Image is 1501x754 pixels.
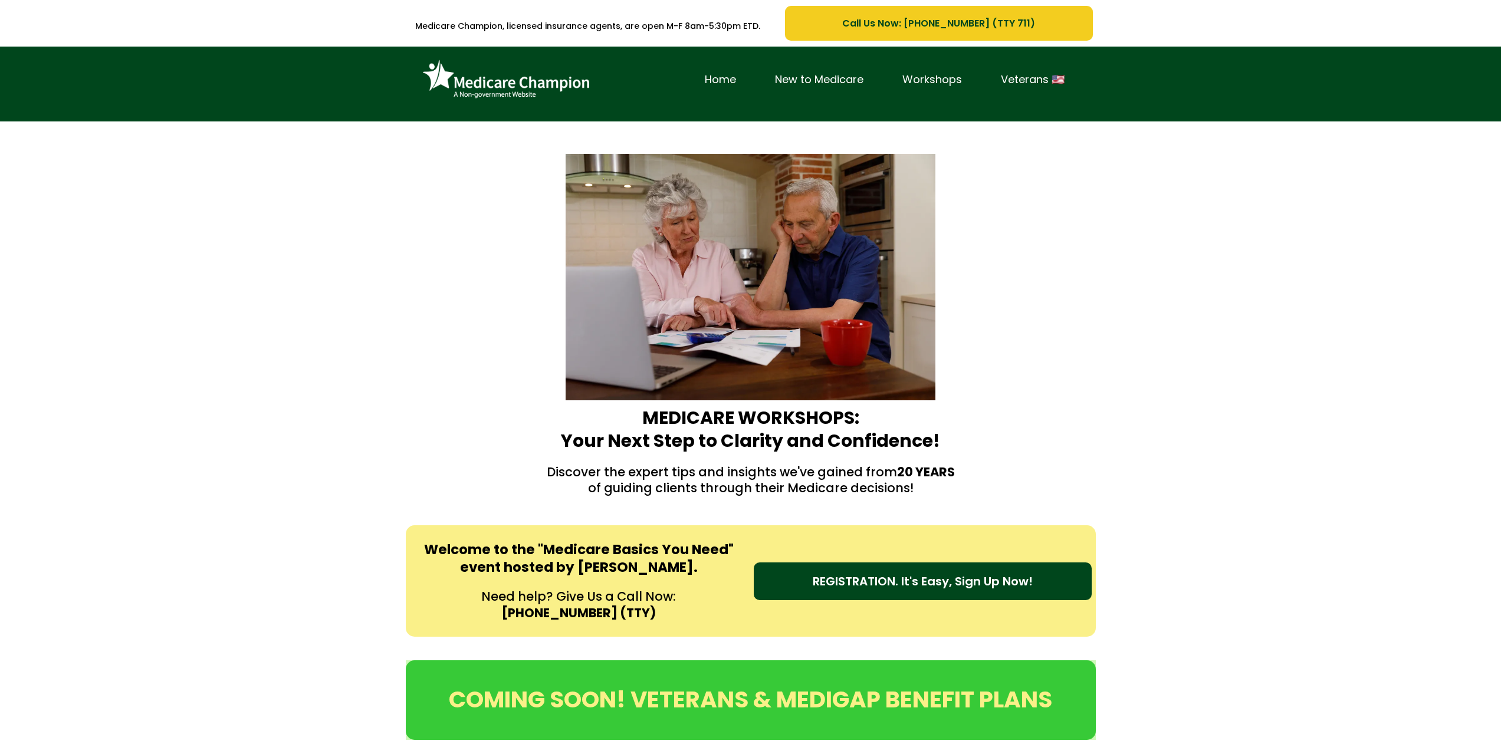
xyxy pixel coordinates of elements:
[449,683,1052,716] span: COMING SOON! VETERANS & MEDIGAP BENEFIT PLANS
[813,572,1033,590] span: REGISTRATION. It's Easy, Sign Up Now!
[409,14,768,39] p: Medicare Champion, licensed insurance agents, are open M-F 8am-5:30pm ETD.
[501,604,656,621] strong: [PHONE_NUMBER] (TTY)
[424,540,734,577] strong: Welcome to the "Medicare Basics You Need" event hosted by [PERSON_NAME].
[883,71,981,89] a: Workshops
[418,55,595,104] img: Brand Logo
[754,562,1092,600] a: REGISTRATION. It's Easy, Sign Up Now!
[409,480,1093,496] p: of guiding clients through their Medicare decisions!
[642,405,859,430] strong: MEDICARE WORKSHOPS:
[409,464,1093,480] p: Discover the expert tips and insights we've gained from
[897,463,955,480] strong: 20 YEARS
[685,71,756,89] a: Home
[842,16,1035,31] span: Call Us Now: [PHONE_NUMBER] (TTY 711)
[785,6,1092,41] a: Call Us Now: 1-833-823-1990 (TTY 711)
[561,428,940,453] strong: Your Next Step to Clarity and Confidence!
[422,588,736,604] p: Need help? Give Us a Call Now:
[981,71,1084,89] a: Veterans 🇺🇸
[756,71,883,89] a: New to Medicare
